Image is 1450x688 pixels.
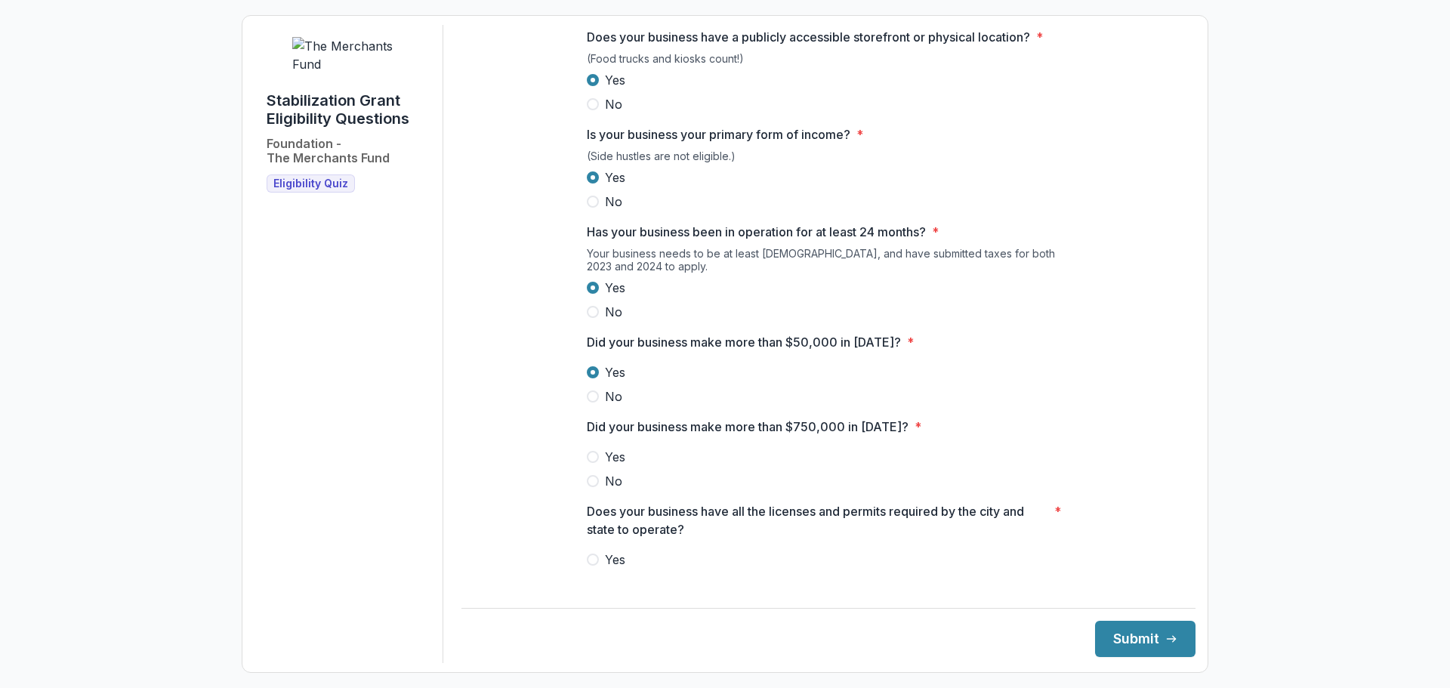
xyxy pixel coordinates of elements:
p: Is your business your primary form of income? [587,125,850,143]
div: Your business needs to be at least [DEMOGRAPHIC_DATA], and have submitted taxes for both 2023 and... [587,247,1070,279]
p: Has your business been in operation for at least 24 months? [587,223,926,241]
span: No [605,303,622,321]
span: Yes [605,448,625,466]
p: Did your business make more than $50,000 in [DATE]? [587,333,901,351]
h2: Foundation - The Merchants Fund [267,137,390,165]
span: No [605,387,622,406]
span: Yes [605,363,625,381]
div: (Food trucks and kiosks count!) [587,52,1070,71]
span: No [605,193,622,211]
span: Yes [605,551,625,569]
span: No [605,575,622,593]
button: Submit [1095,621,1195,657]
div: (Side hustles are not eligible.) [587,150,1070,168]
h1: Stabilization Grant Eligibility Questions [267,91,430,128]
span: Yes [605,279,625,297]
span: No [605,472,622,490]
p: Does your business have all the licenses and permits required by the city and state to operate? [587,502,1048,538]
span: Yes [605,71,625,89]
p: Did your business make more than $750,000 in [DATE]? [587,418,909,436]
span: Eligibility Quiz [273,177,348,190]
span: Yes [605,168,625,187]
span: No [605,95,622,113]
img: The Merchants Fund [292,37,406,73]
p: Does your business have a publicly accessible storefront or physical location? [587,28,1030,46]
